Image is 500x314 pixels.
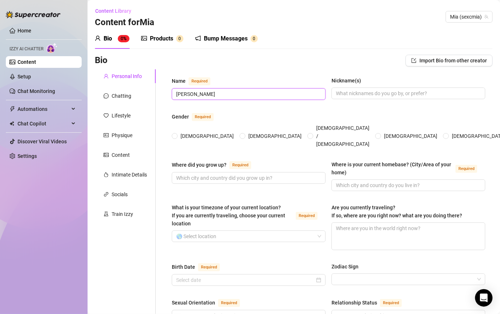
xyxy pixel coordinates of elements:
[245,132,305,140] span: [DEMOGRAPHIC_DATA]
[95,5,137,17] button: Content Library
[18,28,31,34] a: Home
[475,289,493,307] div: Open Intercom Messenger
[332,298,410,307] label: Relationship Status
[172,205,285,226] span: What is your timezone of your current location? If you are currently traveling, choose your curre...
[104,172,109,177] span: fire
[176,276,315,284] input: Birth Date
[172,113,189,121] div: Gender
[296,212,318,220] span: Required
[172,298,248,307] label: Sexual Orientation
[313,124,372,148] span: [DEMOGRAPHIC_DATA] / [DEMOGRAPHIC_DATA]
[9,46,43,53] span: Izzy AI Chatter
[172,263,228,271] label: Birth Date
[172,161,226,169] div: Where did you grow up?
[419,58,487,63] span: Import Bio from other creator
[18,74,31,80] a: Setup
[178,132,237,140] span: [DEMOGRAPHIC_DATA]
[95,17,154,28] h3: Content for Mia
[112,112,131,120] div: Lifestyle
[172,77,218,85] label: Name
[204,34,248,43] div: Bump Messages
[112,72,142,80] div: Personal Info
[112,171,147,179] div: Intimate Details
[336,181,480,189] input: Where is your current homebase? (City/Area of your home)
[112,210,133,218] div: Train Izzy
[95,8,131,14] span: Content Library
[104,34,112,43] div: Bio
[18,88,55,94] a: Chat Monitoring
[332,299,377,307] div: Relationship Status
[18,118,69,129] span: Chat Copilot
[6,11,61,18] img: logo-BBDzfeDw.svg
[192,113,214,121] span: Required
[112,92,131,100] div: Chatting
[336,89,480,97] input: Nickname(s)
[18,59,36,65] a: Content
[104,93,109,98] span: message
[46,43,58,53] img: AI Chatter
[411,58,416,63] span: import
[118,35,129,42] sup: 0%
[9,121,14,126] img: Chat Copilot
[104,74,109,79] span: user
[9,106,15,112] span: thunderbolt
[332,160,485,177] label: Where is your current homebase? (City/Area of your home)
[141,35,147,41] span: picture
[198,263,220,271] span: Required
[218,299,240,307] span: Required
[172,299,215,307] div: Sexual Orientation
[112,131,132,139] div: Physique
[332,263,358,271] div: Zodiac Sign
[176,90,320,98] input: Name
[456,165,477,173] span: Required
[18,103,69,115] span: Automations
[332,77,366,85] label: Nickname(s)
[150,34,173,43] div: Products
[332,263,364,271] label: Zodiac Sign
[380,299,402,307] span: Required
[332,77,361,85] div: Nickname(s)
[381,132,440,140] span: [DEMOGRAPHIC_DATA]
[104,192,109,197] span: link
[484,15,489,19] span: team
[195,35,201,41] span: notification
[172,263,195,271] div: Birth Date
[112,190,128,198] div: Socials
[251,35,258,42] sup: 0
[189,77,210,85] span: Required
[176,174,320,182] input: Where did you grow up?
[104,133,109,138] span: idcard
[332,205,462,218] span: Are you currently traveling? If so, where are you right now? what are you doing there?
[176,35,183,42] sup: 0
[95,35,101,41] span: user
[172,160,259,169] label: Where did you grow up?
[104,152,109,158] span: picture
[18,153,37,159] a: Settings
[172,112,222,121] label: Gender
[95,55,108,66] h3: Bio
[104,212,109,217] span: experiment
[332,160,453,177] div: Where is your current homebase? (City/Area of your home)
[406,55,493,66] button: Import Bio from other creator
[450,11,488,22] span: Mia (sexcmia)
[229,161,251,169] span: Required
[104,113,109,118] span: heart
[112,151,130,159] div: Content
[172,77,186,85] div: Name
[18,139,67,144] a: Discover Viral Videos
